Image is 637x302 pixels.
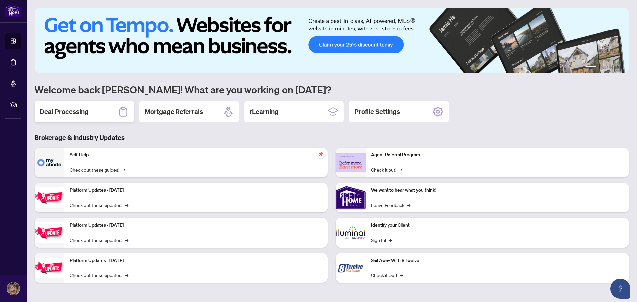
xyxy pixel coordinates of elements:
[336,183,366,212] img: We want to hear what you think!
[371,272,403,279] a: Check it Out!→
[35,222,64,243] img: Platform Updates - July 8, 2025
[336,153,366,172] img: Agent Referral Program
[371,201,410,209] a: Leave Feedback→
[40,107,89,116] h2: Deal Processing
[317,150,325,158] span: pushpin
[70,257,322,264] p: Platform Updates - [DATE]
[610,279,630,299] button: Open asap
[70,272,128,279] a: Check out these updates!→
[70,201,128,209] a: Check out these updates!→
[609,66,612,69] button: 4
[599,66,601,69] button: 2
[407,201,410,209] span: →
[371,236,392,244] a: Sign In!→
[125,236,128,244] span: →
[371,222,624,229] p: Identify your Client
[620,66,622,69] button: 6
[35,83,629,96] h1: Welcome back [PERSON_NAME]! What are you working on [DATE]?
[35,133,629,142] h3: Brokerage & Industry Updates
[336,218,366,248] img: Identify your Client
[145,107,203,116] h2: Mortgage Referrals
[35,187,64,208] img: Platform Updates - July 21, 2025
[122,166,125,173] span: →
[249,107,279,116] h2: rLearning
[70,236,128,244] a: Check out these updates!→
[125,201,128,209] span: →
[5,5,21,17] img: logo
[70,222,322,229] p: Platform Updates - [DATE]
[35,148,64,177] img: Self-Help
[371,187,624,194] p: We want to hear what you think!
[400,272,403,279] span: →
[371,151,624,159] p: Agent Referral Program
[35,258,64,278] img: Platform Updates - June 23, 2025
[614,66,617,69] button: 5
[604,66,606,69] button: 3
[585,66,596,69] button: 1
[125,272,128,279] span: →
[371,166,402,173] a: Check it out!→
[70,187,322,194] p: Platform Updates - [DATE]
[70,151,322,159] p: Self-Help
[336,253,366,283] img: Sail Away With 8Twelve
[389,236,392,244] span: →
[35,8,629,73] img: Slide 0
[7,282,20,295] img: Profile Icon
[371,257,624,264] p: Sail Away With 8Twelve
[354,107,400,116] h2: Profile Settings
[70,166,125,173] a: Check out these guides!→
[399,166,402,173] span: →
